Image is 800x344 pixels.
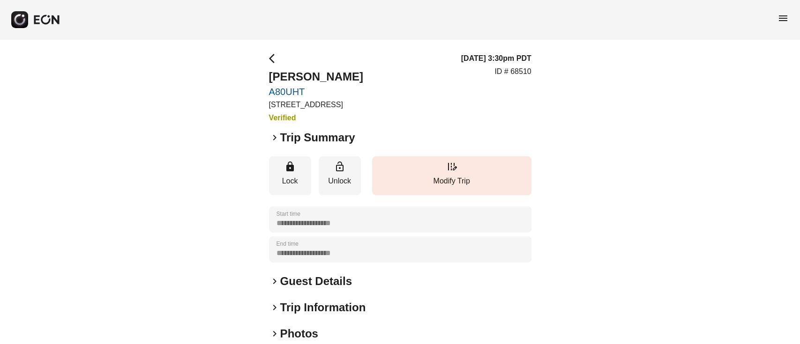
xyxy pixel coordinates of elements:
[269,302,280,313] span: keyboard_arrow_right
[269,112,363,124] h3: Verified
[269,156,311,195] button: Lock
[319,156,361,195] button: Unlock
[269,86,363,97] a: A80UHT
[280,274,352,289] h2: Guest Details
[269,276,280,287] span: keyboard_arrow_right
[280,300,366,315] h2: Trip Information
[269,99,363,110] p: [STREET_ADDRESS]
[778,13,789,24] span: menu
[269,53,280,64] span: arrow_back_ios
[377,176,527,187] p: Modify Trip
[274,176,307,187] p: Lock
[494,66,531,77] p: ID # 68510
[372,156,531,195] button: Modify Trip
[334,161,345,172] span: lock_open
[446,161,457,172] span: edit_road
[269,69,363,84] h2: [PERSON_NAME]
[461,53,531,64] h3: [DATE] 3:30pm PDT
[269,132,280,143] span: keyboard_arrow_right
[323,176,356,187] p: Unlock
[269,328,280,339] span: keyboard_arrow_right
[280,326,318,341] h2: Photos
[284,161,296,172] span: lock
[280,130,355,145] h2: Trip Summary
